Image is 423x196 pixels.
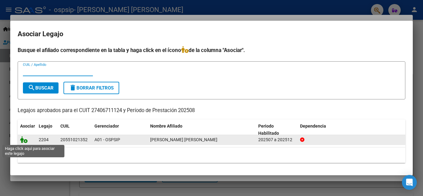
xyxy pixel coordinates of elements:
[94,124,119,128] span: Gerenciador
[94,137,120,142] span: A01 - OSPSIP
[258,136,295,143] div: 202507 a 202512
[256,120,298,140] datatable-header-cell: Periodo Habilitado
[36,120,58,140] datatable-header-cell: Legajo
[18,147,405,163] div: 1 registros
[18,28,405,40] h2: Asociar Legajo
[148,120,256,140] datatable-header-cell: Nombre Afiliado
[18,46,405,54] h4: Busque el afiliado correspondiente en la tabla y haga click en el ícono de la columna "Asociar".
[20,124,35,128] span: Asociar
[58,120,92,140] datatable-header-cell: CUIL
[18,120,36,140] datatable-header-cell: Asociar
[298,120,406,140] datatable-header-cell: Dependencia
[300,124,326,128] span: Dependencia
[69,85,114,91] span: Borrar Filtros
[150,137,217,142] span: ROSLER PACHAO SANTINO MATEO
[60,136,88,143] div: 20551021352
[39,137,49,142] span: 2204
[150,124,182,128] span: Nombre Afiliado
[69,84,76,91] mat-icon: delete
[63,82,119,94] button: Borrar Filtros
[402,175,417,190] div: Open Intercom Messenger
[28,85,54,91] span: Buscar
[18,107,405,115] p: Legajos aprobados para el CUIT 27406711124 y Período de Prestación 202508
[23,82,59,94] button: Buscar
[60,124,70,128] span: CUIL
[258,124,279,136] span: Periodo Habilitado
[39,124,52,128] span: Legajo
[92,120,148,140] datatable-header-cell: Gerenciador
[28,84,35,91] mat-icon: search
